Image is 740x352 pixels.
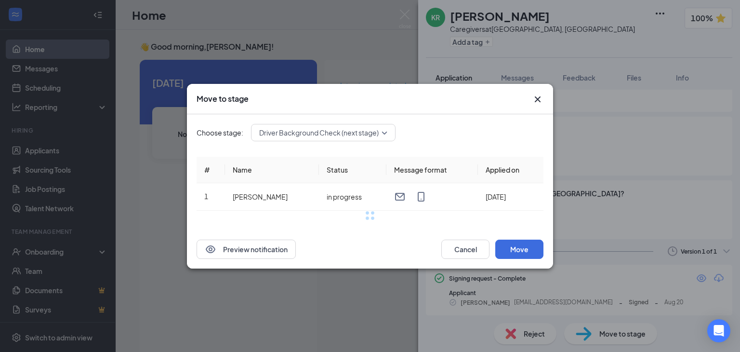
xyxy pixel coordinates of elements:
button: Move [495,240,543,259]
button: Close [532,94,543,105]
th: Applied on [478,157,543,183]
svg: Cross [532,94,543,105]
th: # [197,157,225,183]
span: Driver Background Check (next stage) [259,125,379,140]
div: Open Intercom Messenger [707,319,730,342]
svg: Email [394,191,406,203]
td: in progress [319,183,386,211]
th: Name [225,157,319,183]
td: [DATE] [478,183,543,211]
span: Choose stage: [197,127,243,138]
th: Status [319,157,386,183]
button: Cancel [441,240,489,259]
button: EyePreview notification [197,240,296,259]
span: 1 [204,192,208,201]
svg: MobileSms [415,191,427,203]
h3: Move to stage [197,94,249,104]
svg: Eye [205,244,216,255]
span: [PERSON_NAME] [233,192,288,201]
th: Message format [386,157,478,183]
